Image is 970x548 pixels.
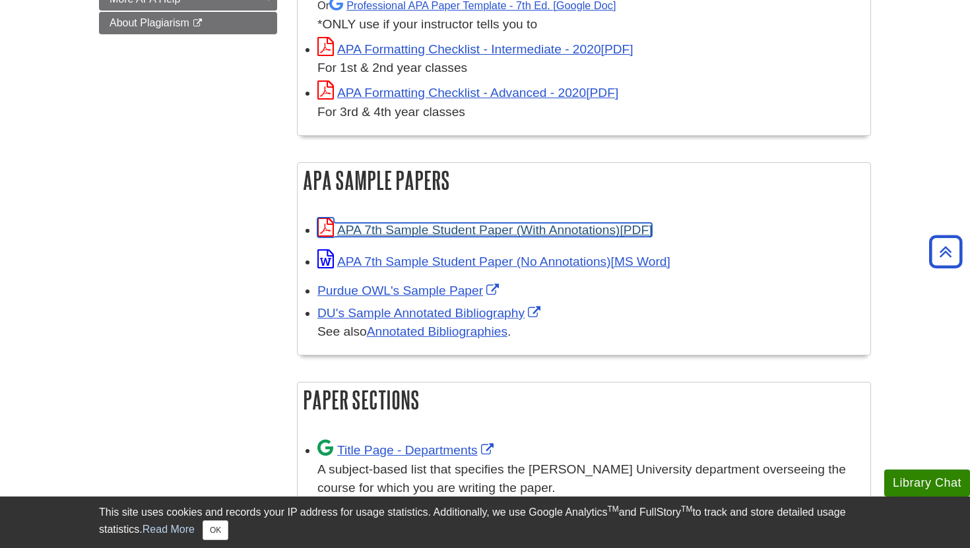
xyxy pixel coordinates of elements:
a: Link opens in new window [317,306,544,320]
a: Link opens in new window [317,86,618,100]
a: About Plagiarism [99,12,277,34]
div: For 1st & 2nd year classes [317,59,864,78]
h2: APA Sample Papers [298,163,870,198]
a: Back to Top [924,243,967,260]
div: A subject-based list that specifies the [PERSON_NAME] University department overseeing the course... [317,460,864,499]
div: This site uses cookies and records your IP address for usage statistics. Additionally, we use Goo... [99,504,871,540]
button: Close [203,520,228,540]
h2: Paper Sections [298,382,870,417]
div: For 3rd & 4th year classes [317,103,864,122]
span: About Plagiarism [110,17,189,28]
div: See also . [317,322,864,342]
button: Library Chat [884,470,970,497]
a: Link opens in new window [317,223,652,237]
sup: TM [681,504,692,514]
sup: TM [607,504,618,514]
a: Link opens in new window [317,443,497,457]
i: This link opens in a new window [192,19,203,28]
a: Link opens in new window [317,255,670,268]
a: Link opens in new window [317,284,502,297]
a: Link opens in new window [317,42,633,56]
a: Annotated Bibliographies [367,324,507,338]
a: Read More [143,524,195,535]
